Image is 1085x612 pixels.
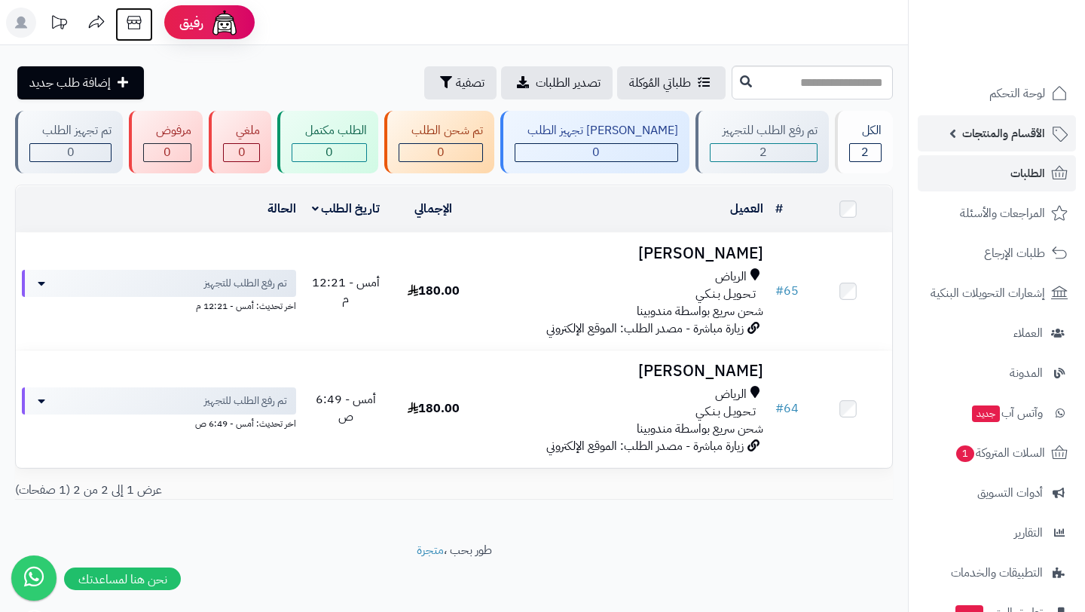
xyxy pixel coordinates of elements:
div: 0 [144,144,191,161]
span: تصفية [456,74,484,92]
span: شحن سريع بواسطة مندوبينا [637,420,763,438]
a: المدونة [918,355,1076,391]
a: التقارير [918,515,1076,551]
span: تـحـويـل بـنـكـي [695,403,756,421]
button: تصفية [424,66,497,99]
span: تم رفع الطلب للتجهيز [204,393,287,409]
span: العملاء [1013,323,1043,344]
a: تحديثات المنصة [40,8,78,41]
span: وآتس آب [970,402,1043,424]
a: السلات المتروكة1 [918,435,1076,471]
a: طلباتي المُوكلة [617,66,726,99]
span: رفيق [179,14,203,32]
div: ملغي [223,122,260,139]
span: لوحة التحكم [989,83,1045,104]
div: اخر تحديث: أمس - 12:21 م [22,297,296,313]
div: 0 [515,144,677,161]
span: السلات المتروكة [955,442,1045,464]
span: تم رفع الطلب للتجهيز [204,276,287,291]
span: # [775,282,784,300]
span: 0 [437,143,445,161]
span: التطبيقات والخدمات [951,562,1043,583]
a: لوحة التحكم [918,75,1076,112]
a: المراجعات والأسئلة [918,195,1076,231]
h3: [PERSON_NAME] [483,363,763,380]
div: 0 [399,144,482,161]
a: ملغي 0 [206,111,274,173]
span: زيارة مباشرة - مصدر الطلب: الموقع الإلكتروني [546,320,744,338]
span: المدونة [1010,363,1043,384]
span: تـحـويـل بـنـكـي [695,286,756,303]
span: 1 [955,445,975,463]
div: 0 [224,144,259,161]
span: أدوات التسويق [977,482,1043,503]
div: عرض 1 إلى 2 من 2 (1 صفحات) [4,482,454,499]
span: 0 [325,143,333,161]
span: شحن سريع بواسطة مندوبينا [637,302,763,320]
span: إشعارات التحويلات البنكية [931,283,1045,304]
a: العميل [730,200,763,218]
a: الطلب مكتمل 0 [274,111,381,173]
span: المراجعات والأسئلة [960,203,1045,224]
span: 0 [67,143,75,161]
span: 2 [759,143,767,161]
a: الإجمالي [414,200,452,218]
a: العملاء [918,315,1076,351]
span: 0 [592,143,600,161]
a: متجرة [417,541,444,559]
a: #64 [775,399,799,418]
span: 180.00 [408,399,460,418]
div: 0 [30,144,111,161]
span: طلبات الإرجاع [984,243,1045,264]
a: #65 [775,282,799,300]
div: 2 [711,144,817,161]
span: 0 [164,143,171,161]
a: تم رفع الطلب للتجهيز 2 [692,111,832,173]
img: logo-2.png [983,26,1071,57]
a: مرفوض 0 [126,111,206,173]
a: تم تجهيز الطلب 0 [12,111,126,173]
a: الكل2 [832,111,896,173]
a: إشعارات التحويلات البنكية [918,275,1076,311]
span: أمس - 6:49 ص [316,390,376,426]
div: تم رفع الطلب للتجهيز [710,122,818,139]
a: تصدير الطلبات [501,66,613,99]
a: تاريخ الطلب [312,200,381,218]
span: التقارير [1014,522,1043,543]
span: جديد [972,405,1000,422]
span: الرياض [715,386,747,403]
span: الرياض [715,268,747,286]
img: ai-face.png [209,8,240,38]
a: التطبيقات والخدمات [918,555,1076,591]
div: تم تجهيز الطلب [29,122,112,139]
a: تم شحن الطلب 0 [381,111,497,173]
span: 2 [861,143,869,161]
span: طلباتي المُوكلة [629,74,691,92]
h3: [PERSON_NAME] [483,245,763,262]
span: 180.00 [408,282,460,300]
a: وآتس آبجديد [918,395,1076,431]
span: الطلبات [1010,163,1045,184]
span: زيارة مباشرة - مصدر الطلب: الموقع الإلكتروني [546,437,744,455]
a: إضافة طلب جديد [17,66,144,99]
div: الكل [849,122,882,139]
span: إضافة طلب جديد [29,74,111,92]
a: الطلبات [918,155,1076,191]
span: تصدير الطلبات [536,74,601,92]
span: 0 [238,143,246,161]
span: الأقسام والمنتجات [962,123,1045,144]
div: 0 [292,144,365,161]
a: أدوات التسويق [918,475,1076,511]
a: # [775,200,783,218]
div: [PERSON_NAME] تجهيز الطلب [515,122,678,139]
div: تم شحن الطلب [399,122,483,139]
a: طلبات الإرجاع [918,235,1076,271]
span: # [775,399,784,418]
a: [PERSON_NAME] تجهيز الطلب 0 [497,111,692,173]
span: أمس - 12:21 م [312,274,380,309]
a: الحالة [267,200,296,218]
div: الطلب مكتمل [292,122,366,139]
div: اخر تحديث: أمس - 6:49 ص [22,415,296,430]
div: مرفوض [143,122,191,139]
